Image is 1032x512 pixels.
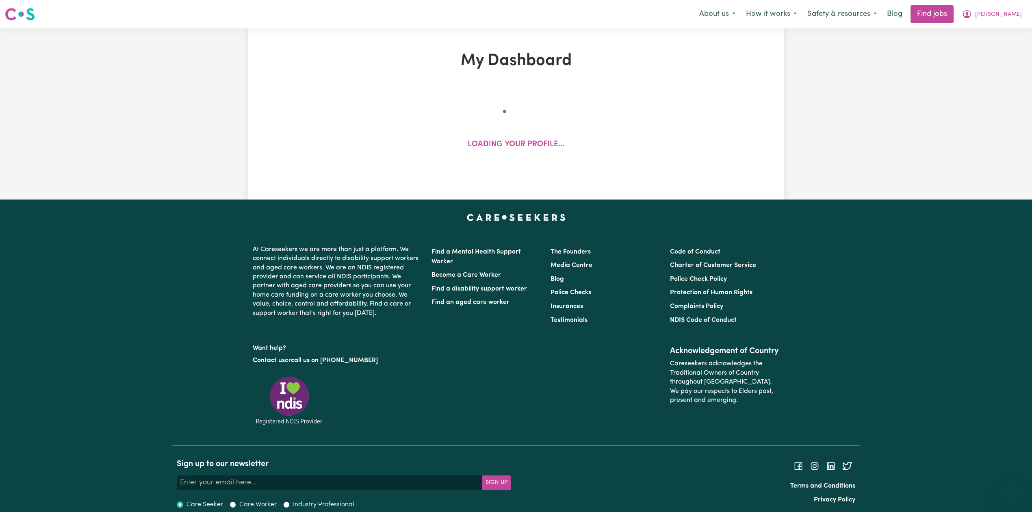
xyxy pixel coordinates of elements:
a: Follow Careseekers on Facebook [794,463,803,469]
a: Charter of Customer Service [670,262,756,269]
button: How it works [741,6,802,23]
a: Blog [551,276,564,282]
a: Follow Careseekers on LinkedIn [826,463,836,469]
label: Care Worker [239,500,277,510]
a: Find an aged care worker [431,299,509,306]
a: Media Centre [551,262,592,269]
a: Complaints Policy [670,303,723,310]
a: Insurances [551,303,583,310]
button: My Account [957,6,1027,23]
img: Careseekers logo [5,7,35,22]
p: Want help? [253,341,422,353]
a: Become a Care Worker [431,272,501,278]
iframe: Button to launch messaging window [999,479,1025,505]
button: Subscribe [482,475,511,490]
a: Police Check Policy [670,276,727,282]
button: Safety & resources [802,6,882,23]
input: Enter your email here... [177,475,482,490]
a: Follow Careseekers on Instagram [810,463,820,469]
a: Police Checks [551,289,591,296]
a: Terms and Conditions [790,483,855,489]
h2: Acknowledgement of Country [670,346,779,356]
p: Careseekers acknowledges the Traditional Owners of Country throughout [GEOGRAPHIC_DATA]. We pay o... [670,356,779,408]
label: Industry Professional [293,500,354,510]
a: Follow Careseekers on Twitter [842,463,852,469]
a: Careseekers home page [467,214,566,221]
label: Care Seeker [186,500,223,510]
a: Find a disability support worker [431,286,527,292]
a: Careseekers logo [5,5,35,24]
a: Find jobs [911,5,954,23]
p: or [253,353,422,368]
a: Code of Conduct [670,249,720,255]
a: Privacy Policy [814,497,855,503]
a: NDIS Code of Conduct [670,317,737,323]
span: [PERSON_NAME] [975,10,1022,19]
p: At Careseekers we are more than just a platform. We connect individuals directly to disability su... [253,242,422,321]
p: Loading your profile... [468,139,564,151]
a: Find a Mental Health Support Worker [431,249,521,265]
h2: Sign up to our newsletter [177,459,511,469]
a: Protection of Human Rights [670,289,752,296]
a: Contact us [253,357,285,364]
h1: My Dashboard [342,51,690,71]
a: Blog [882,5,907,23]
img: Registered NDIS provider [253,375,326,426]
button: About us [694,6,741,23]
a: The Founders [551,249,591,255]
a: Testimonials [551,317,588,323]
a: call us on [PHONE_NUMBER] [291,357,378,364]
